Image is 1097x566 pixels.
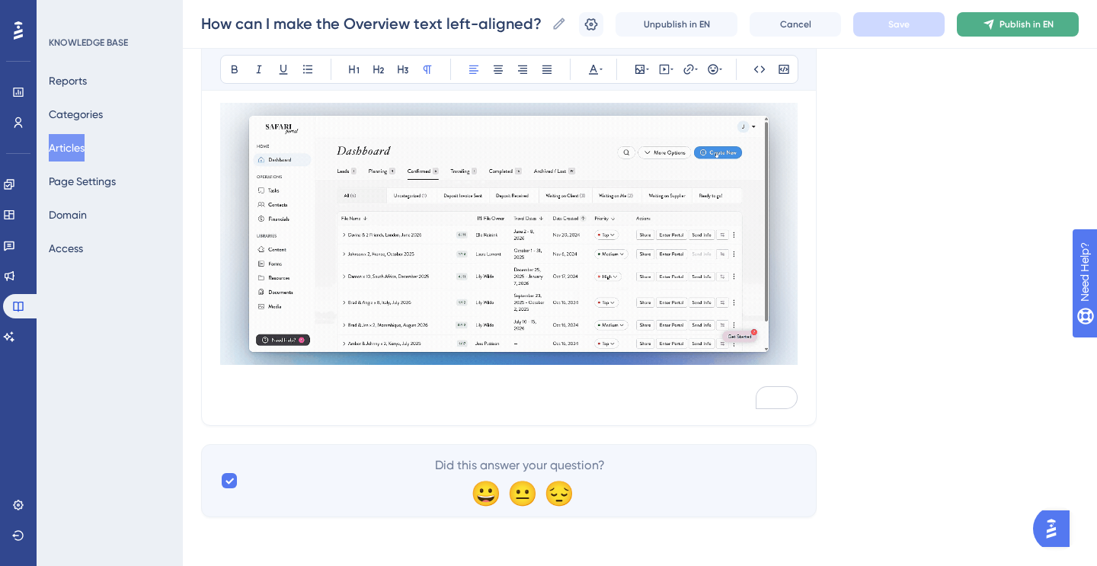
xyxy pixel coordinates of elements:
span: Unpublish in EN [644,18,710,30]
span: Keywords: Overview text, left-aligned, overview text left-aligned, classic builder. [220,390,659,405]
img: ezgif.com-video-to-gif.gif [220,103,798,364]
div: 😀 [471,481,495,505]
button: Reports [49,67,87,94]
span: Save [888,18,910,30]
span: Cancel [780,18,811,30]
button: Unpublish in EN [616,12,737,37]
button: Page Settings [49,168,116,195]
div: KNOWLEDGE BASE [49,37,128,49]
button: Cancel [750,12,841,37]
button: Domain [49,201,87,229]
span: Did this answer your question? [435,456,605,475]
button: Categories [49,101,103,128]
input: Article Name [201,13,545,34]
button: Articles [49,134,85,161]
span: Need Help? [36,4,95,22]
div: 😔 [544,481,568,505]
iframe: UserGuiding AI Assistant Launcher [1033,506,1079,552]
div: 😐 [507,481,532,505]
button: Access [49,235,83,262]
span: Publish in EN [999,18,1054,30]
button: Publish in EN [957,12,1079,37]
button: Save [853,12,945,37]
